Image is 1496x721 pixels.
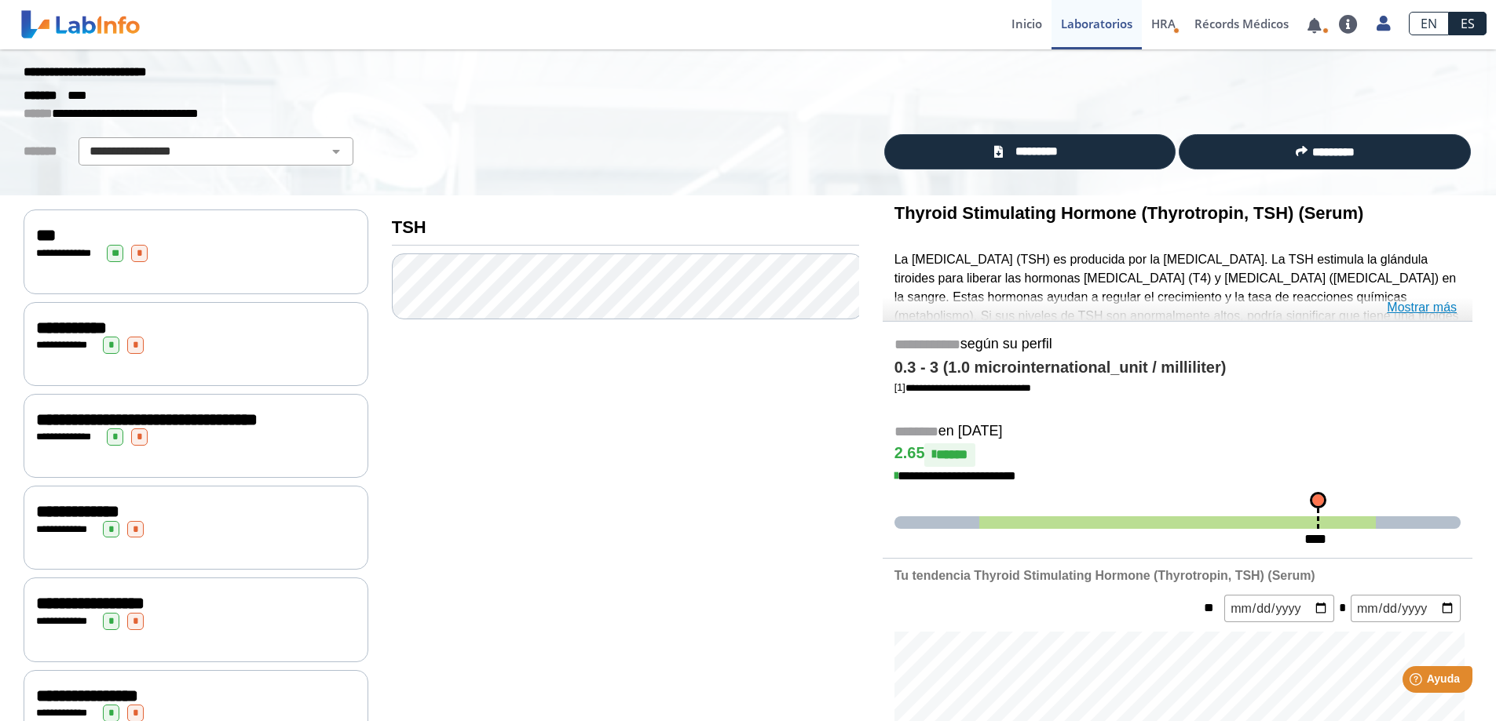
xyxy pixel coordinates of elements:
input: mm/dd/yyyy [1224,595,1334,622]
b: TSH [392,217,426,237]
b: Thyroid Stimulating Hormone (Thyrotropin, TSH) (Serum) [894,203,1364,223]
h5: en [DATE] [894,423,1461,441]
a: [1] [894,381,1031,393]
p: La [MEDICAL_DATA] (TSH) es producida por la [MEDICAL_DATA]. La TSH estimula la glándula tiroides ... [894,250,1461,363]
iframe: Help widget launcher [1356,660,1479,704]
a: Mostrar más [1387,298,1457,317]
h4: 0.3 - 3 (1.0 microinternational_unit / milliliter) [894,359,1461,377]
h4: 2.65 [894,443,1461,467]
input: mm/dd/yyyy [1351,595,1461,622]
span: HRA [1151,16,1176,31]
a: EN [1409,12,1449,35]
a: ES [1449,12,1487,35]
h5: según su perfil [894,336,1461,354]
b: Tu tendencia Thyroid Stimulating Hormone (Thyrotropin, TSH) (Serum) [894,569,1315,582]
